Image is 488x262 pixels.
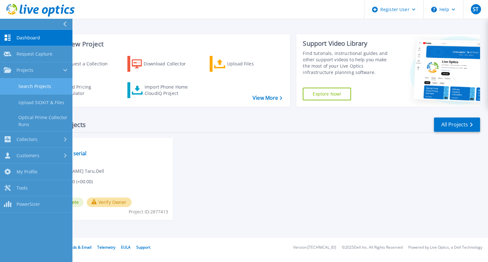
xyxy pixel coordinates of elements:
li: Version: [TECHNICAL_ID] [293,245,336,250]
span: Dashboard [17,35,40,41]
a: All Projects [434,118,480,132]
span: Customers [17,153,39,158]
li: Powered by Live Optics, a Dell Technology [408,245,482,250]
span: Data Domain [48,142,169,149]
a: Telemetry [97,245,115,250]
span: Collectors [17,137,37,142]
a: Request a Collection [45,56,116,72]
span: My Profile [17,169,37,175]
h3: Start a New Project [45,41,282,48]
div: Cloud Pricing Calculator [62,84,113,97]
span: ST [473,7,478,12]
div: Import Phone Home CloudIQ Project [145,84,194,97]
span: Tools [17,185,28,191]
a: Support [136,245,150,250]
span: Project ID: 2877413 [129,208,168,215]
div: Upload Files [227,57,278,70]
a: Explore Now! [303,88,351,100]
span: [PERSON_NAME] Taru , Dell [48,168,104,175]
li: © 2025 Dell Inc. All Rights Reserved [342,245,403,250]
a: Upload Files [210,56,281,72]
a: EULA [121,245,131,250]
div: Download Collector [144,57,194,70]
div: Request a Collection [63,57,114,70]
button: Verify Owner [87,198,132,207]
a: View More [253,95,282,101]
div: Find tutorials, instructional guides and other support videos to help you make the most of your L... [303,50,395,76]
a: Cloud Pricing Calculator [45,82,116,98]
a: Ads & Email [70,245,91,250]
span: Request Capture [17,51,52,57]
span: Projects [17,67,33,73]
span: PowerSizer [17,201,40,207]
div: Support Video Library [303,39,395,48]
a: Download Collector [127,56,198,72]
